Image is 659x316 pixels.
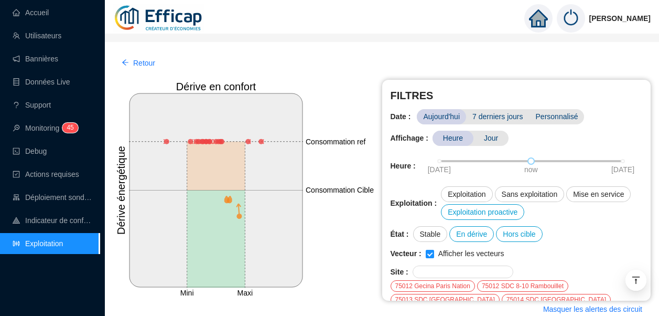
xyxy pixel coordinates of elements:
a: teamUtilisateurs [13,31,61,40]
span: 5 [70,124,74,131]
a: clusterDéploiement sondes [13,193,92,202]
span: Personnalisé [530,109,585,124]
a: questionSupport [13,101,51,109]
span: [DATE] [428,164,451,175]
div: 75012 SDC 8-10 Rambouillet [477,280,568,292]
span: Vecteur : [391,248,422,259]
span: État : [391,229,409,240]
span: home [529,9,548,28]
a: notificationBannières [13,55,58,63]
button: Retour [113,55,164,71]
div: En dérive [449,226,494,242]
span: now [524,164,538,175]
tspan: Consommation ref [306,138,365,146]
tspan: Consommation Cible [306,186,374,194]
a: databaseDonnées Live [13,78,70,86]
span: Affichage : [391,133,428,144]
div: Hors cible [496,226,542,242]
div: Exploitation proactive [441,204,524,220]
div: Sans exploitation [495,186,565,202]
span: Jour [473,131,509,146]
span: Aujourd'hui [417,109,466,124]
span: vertical-align-top [631,276,641,285]
span: [PERSON_NAME] [589,2,651,35]
sup: 45 [62,123,78,133]
span: Heure : [391,161,416,172]
span: Retour [133,58,155,69]
span: 7 derniers jours [466,109,530,124]
a: homeAccueil [13,8,49,17]
span: [DATE] [611,164,634,175]
div: 75012 Gecina Paris Nation [391,280,475,292]
span: Site : [391,267,408,278]
span: Masquer les alertes des circuit [543,304,642,315]
span: Afficher les vecteurs [434,248,509,259]
tspan: Maxi [237,289,253,297]
a: codeDebug [13,147,47,155]
span: Actions requises [25,170,79,178]
span: check-square [13,171,20,178]
span: arrow-left [122,59,129,66]
a: monitorMonitoring45 [13,124,75,132]
a: heat-mapIndicateur de confort [13,216,92,225]
span: Exploitation : [391,198,437,209]
div: 75014 SDC [GEOGRAPHIC_DATA] [502,294,611,306]
div: Stable [413,226,448,242]
tspan: Dérive énergétique [115,146,127,235]
span: 4 [67,124,70,131]
span: Heure [433,131,473,146]
span: FILTRES [391,88,643,103]
tspan: Dérive en confort [176,81,256,92]
tspan: Mini [180,289,194,297]
span: Date : [391,111,417,122]
div: 75013 SDC [GEOGRAPHIC_DATA] [391,294,500,306]
div: Exploitation [441,186,492,202]
a: slidersExploitation [13,239,63,248]
div: Mise en service [566,186,631,202]
img: power [557,4,585,33]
